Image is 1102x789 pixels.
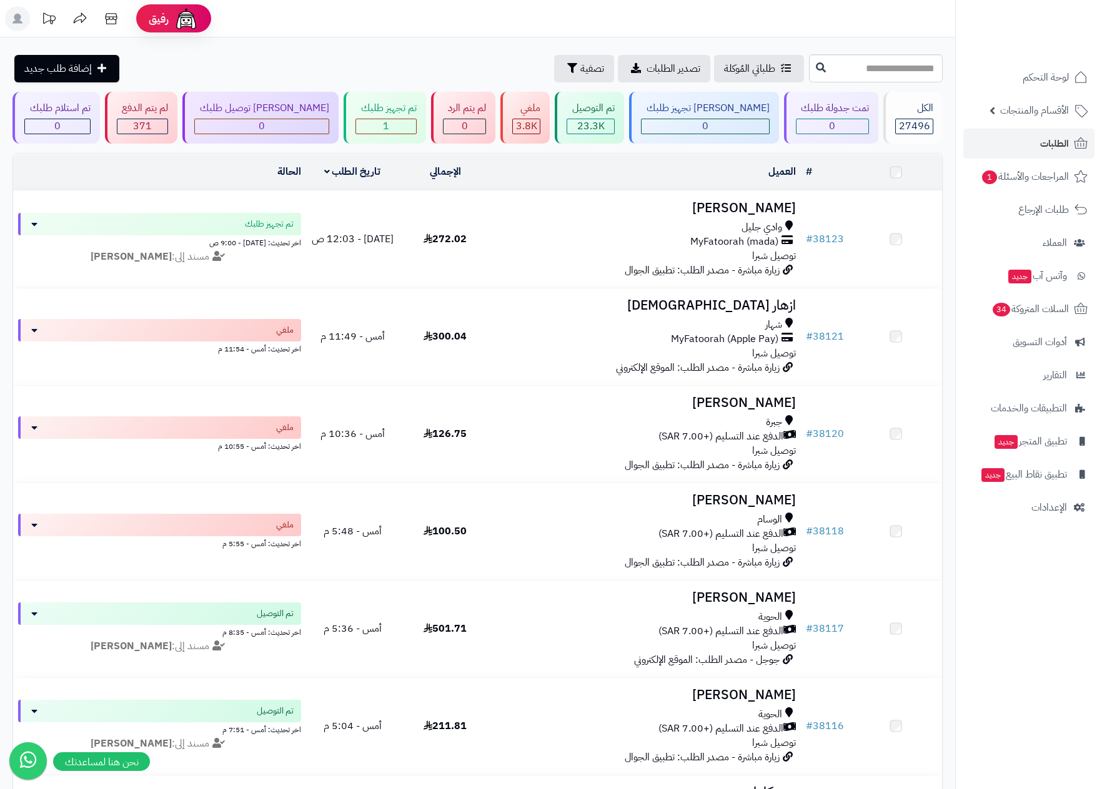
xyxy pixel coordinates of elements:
[9,737,310,751] div: مسند إلى:
[806,329,813,344] span: #
[25,119,90,134] div: 0
[714,55,804,82] a: طلباتي المُوكلة
[752,735,796,750] span: توصيل شبرا
[625,750,780,765] span: زيارة مباشرة - مصدر الطلب: تطبيق الجوال
[980,466,1067,483] span: تطبيق نقاط البيع
[18,235,301,248] div: اخر تحديث: [DATE] - 9:00 ص
[963,129,1095,159] a: الطلبات
[752,248,796,263] span: توصيل شبرا
[671,332,778,346] span: MyFatoorah (Apple Pay)
[497,591,796,605] h3: [PERSON_NAME]
[133,119,152,134] span: 371
[963,62,1095,92] a: لوحة التحكم
[806,426,813,441] span: #
[180,92,341,144] a: [PERSON_NAME] توصيل طلبك 0
[444,119,486,134] div: 0
[806,718,844,733] a: #38116
[259,119,265,134] span: 0
[312,232,394,247] span: [DATE] - 12:03 ص
[91,249,172,264] strong: [PERSON_NAME]
[497,396,796,410] h3: [PERSON_NAME]
[497,298,796,313] h3: ازهار [DEMOGRAPHIC_DATA]
[276,324,294,336] span: ملغي
[641,101,770,115] div: [PERSON_NAME] تجهيز طلبك
[642,119,769,134] div: 0
[625,555,780,570] span: زيارة مباشرة - مصدر الطلب: تطبيق الجوال
[768,164,796,179] a: العميل
[993,433,1067,450] span: تطبيق المتجر
[424,232,467,247] span: 272.02
[1031,499,1067,516] span: الإعدادات
[117,119,168,134] div: 371
[102,92,181,144] a: لم يتم الدفع 371
[577,119,605,134] span: 23.3K
[324,718,382,733] span: أمس - 5:04 م
[424,718,467,733] span: 211.81
[356,119,416,134] div: 1
[1040,135,1069,152] span: الطلبات
[18,439,301,452] div: اخر تحديث: أمس - 10:55 م
[625,458,780,473] span: زيارة مباشرة - مصدر الطلب: تطبيق الجوال
[634,652,780,667] span: جوجل - مصدر الطلب: الموقع الإلكتروني
[341,92,429,144] a: تم تجهيز طلبك 1
[1013,333,1067,351] span: أدوات التسويق
[355,101,417,115] div: تم تجهيز طلبك
[963,261,1095,291] a: وآتس آبجديد
[981,168,1069,185] span: المراجعات والأسئلة
[24,61,92,76] span: إضافة طلب جديد
[658,624,783,639] span: الدفع عند التسليم (+7.00 SAR)
[383,119,389,134] span: 1
[424,329,467,344] span: 300.04
[758,610,782,624] span: الحوية
[54,119,61,134] span: 0
[462,119,468,134] span: 0
[497,201,796,215] h3: [PERSON_NAME]
[18,536,301,549] div: اخر تحديث: أمس - 5:55 م
[512,101,540,115] div: ملغي
[424,524,467,539] span: 100.50
[516,119,537,134] span: 3.8K
[627,92,782,144] a: [PERSON_NAME] تجهيز طلبك 0
[806,621,813,636] span: #
[567,101,615,115] div: تم التوصيل
[424,621,467,636] span: 501.71
[497,688,796,702] h3: [PERSON_NAME]
[752,638,796,653] span: توصيل شبرا
[1018,201,1069,218] span: طلبات الإرجاع
[806,718,813,733] span: #
[797,119,869,134] div: 0
[963,228,1095,258] a: العملاء
[245,218,294,230] span: تم تجهيز طلبك
[981,468,1005,482] span: جديد
[963,360,1095,390] a: التقارير
[752,346,796,361] span: توصيل شبرا
[174,6,199,31] img: ai-face.png
[995,435,1018,449] span: جديد
[625,263,780,278] span: زيارة مباشرة - مصدر الطلب: تطبيق الجوال
[1043,366,1067,384] span: التقارير
[758,707,782,722] span: الحوية
[324,524,382,539] span: أمس - 5:48 م
[24,101,91,115] div: تم استلام طلبك
[18,625,301,638] div: اخر تحديث: أمس - 8:35 م
[991,300,1069,318] span: السلات المتروكة
[982,170,997,184] span: 1
[963,162,1095,192] a: المراجعات والأسئلة1
[9,639,310,654] div: مسند إلى:
[194,101,329,115] div: [PERSON_NAME] توصيل طلبك
[899,119,930,134] span: 27496
[277,164,301,179] a: الحالة
[806,329,844,344] a: #38121
[324,621,382,636] span: أمس - 5:36 م
[724,61,775,76] span: طلباتي المُوكلة
[276,421,294,434] span: ملغي
[765,318,782,332] span: شهار
[806,164,812,179] a: #
[18,341,301,355] div: اخر تحديث: أمس - 11:54 م
[91,736,172,751] strong: [PERSON_NAME]
[752,541,796,556] span: توصيل شبرا
[616,360,780,375] span: زيارة مباشرة - مصدر الطلب: الموقع الإلكتروني
[195,119,329,134] div: 0
[806,524,844,539] a: #38118
[567,119,614,134] div: 23299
